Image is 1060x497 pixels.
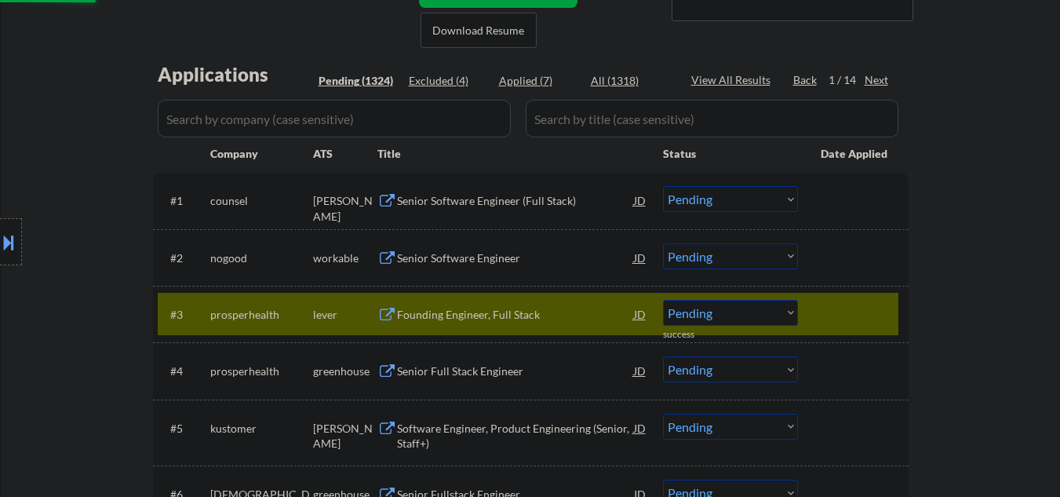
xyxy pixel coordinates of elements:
[499,73,577,89] div: Applied (7)
[793,72,818,88] div: Back
[821,146,890,162] div: Date Applied
[691,72,775,88] div: View All Results
[632,300,648,328] div: JD
[313,250,377,266] div: workable
[632,356,648,385] div: JD
[632,243,648,272] div: JD
[663,328,726,342] div: success
[158,100,511,137] input: Search by company (case sensitive)
[313,307,377,323] div: lever
[210,421,313,437] div: kustomer
[313,193,377,224] div: [PERSON_NAME]
[397,364,634,379] div: Senior Full Stack Engineer
[632,414,648,442] div: JD
[632,186,648,214] div: JD
[526,100,898,137] input: Search by title (case sensitive)
[421,13,537,48] button: Download Resume
[591,73,669,89] div: All (1318)
[313,421,377,451] div: [PERSON_NAME]
[313,364,377,379] div: greenhouse
[377,146,648,162] div: Title
[313,146,377,162] div: ATS
[829,72,865,88] div: 1 / 14
[170,421,198,437] div: #5
[397,250,634,266] div: Senior Software Engineer
[397,307,634,323] div: Founding Engineer, Full Stack
[397,421,634,451] div: Software Engineer, Product Engineering (Senior, Staff+)
[409,73,487,89] div: Excluded (4)
[158,65,313,84] div: Applications
[865,72,890,88] div: Next
[319,73,397,89] div: Pending (1324)
[663,139,798,167] div: Status
[397,193,634,209] div: Senior Software Engineer (Full Stack)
